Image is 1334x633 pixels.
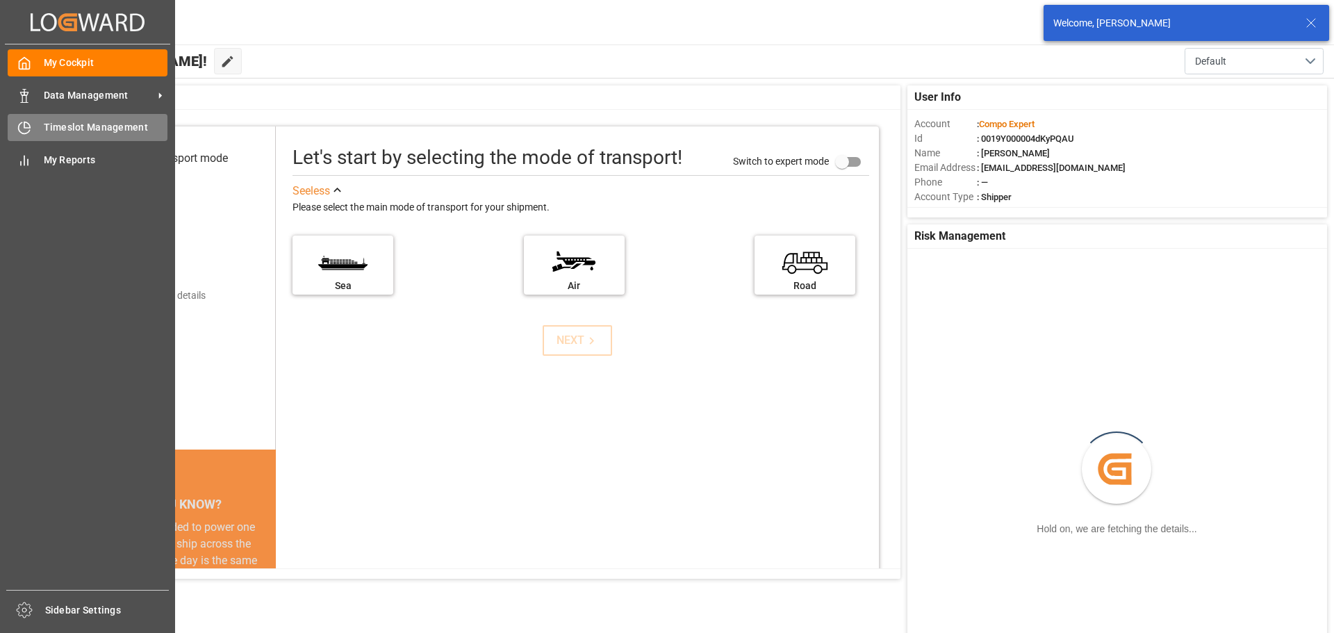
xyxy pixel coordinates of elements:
span: : Shipper [977,192,1012,202]
span: Risk Management [914,228,1005,245]
div: Please select the main mode of transport for your shipment. [293,199,869,216]
div: Air [531,279,618,293]
span: My Cockpit [44,56,168,70]
span: : [EMAIL_ADDRESS][DOMAIN_NAME] [977,163,1126,173]
div: Road [761,279,848,293]
span: Email Address [914,161,977,175]
span: User Info [914,89,961,106]
div: DID YOU KNOW? [75,490,276,519]
div: The energy needed to power one large container ship across the ocean in a single day is the same ... [92,519,259,619]
span: Id [914,131,977,146]
span: : [PERSON_NAME] [977,148,1050,158]
span: : — [977,177,988,188]
span: Data Management [44,88,154,103]
a: Timeslot Management [8,114,167,141]
span: : [977,119,1035,129]
div: Sea [299,279,386,293]
span: Phone [914,175,977,190]
div: Let's start by selecting the mode of transport! [293,143,682,172]
a: My Cockpit [8,49,167,76]
span: Compo Expert [979,119,1035,129]
a: My Reports [8,146,167,173]
span: : 0019Y000004dKyPQAU [977,133,1074,144]
span: Sidebar Settings [45,603,170,618]
button: open menu [1185,48,1324,74]
span: Name [914,146,977,161]
span: Account Type [914,190,977,204]
button: NEXT [543,325,612,356]
div: Hold on, we are fetching the details... [1037,522,1196,536]
span: Default [1195,54,1226,69]
div: See less [293,183,330,199]
div: Welcome, [PERSON_NAME] [1053,16,1292,31]
span: My Reports [44,153,168,167]
span: Timeslot Management [44,120,168,135]
span: Account [914,117,977,131]
span: Hello [PERSON_NAME]! [58,48,207,74]
div: NEXT [557,332,599,349]
span: Switch to expert mode [733,155,829,166]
